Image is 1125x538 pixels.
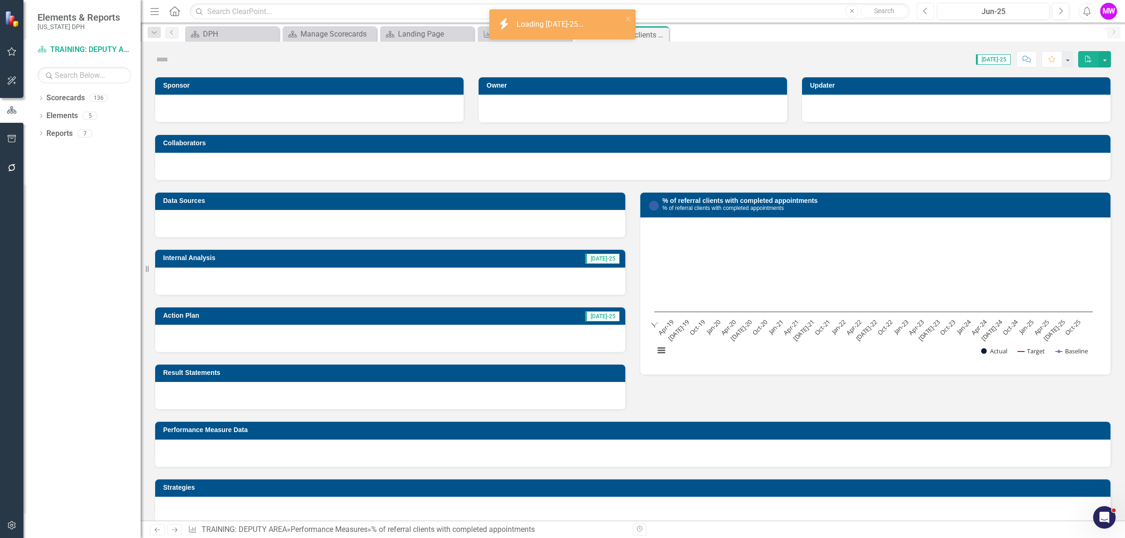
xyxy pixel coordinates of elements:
[791,318,816,343] text: [DATE]-21
[163,484,1106,491] h3: Strategies
[1056,347,1088,355] button: Show Baseline
[37,12,120,23] span: Elements & Reports
[940,6,1046,17] div: Jun-25
[662,197,817,204] a: % of referral clients with completed appointments
[781,318,800,336] text: Apr-21
[291,525,367,534] a: Performance Measures
[861,5,907,18] button: Search
[854,318,879,343] text: [DATE]-22
[82,112,97,120] div: 5
[719,318,738,336] text: Apr-20
[937,3,1050,20] button: Jun-25
[954,317,973,336] text: Jan-24
[625,13,632,24] button: close
[874,7,894,15] span: Search
[969,317,989,336] text: Apr-24
[844,318,863,336] text: Apr-22
[285,28,374,40] a: Manage Scorecards
[1001,317,1020,336] text: Oct-24
[480,28,569,40] a: Manage Elements
[187,28,277,40] a: DPH
[688,318,706,336] text: Oct-19
[90,94,108,102] div: 136
[37,45,131,55] a: TRAINING: DEPUTY AREA
[77,129,92,137] div: 7
[163,140,1106,147] h3: Collaborators
[37,67,131,83] input: Search Below...
[188,524,626,535] div: » »
[829,318,847,336] text: Jan-22
[648,200,660,211] img: No Information
[655,344,668,357] button: View chart menu, Chart
[1032,318,1051,336] text: Apr-25
[656,318,675,336] text: Apr-19
[649,318,660,329] text: J…
[371,525,535,534] div: % of referral clients with completed appointments
[37,23,120,30] small: [US_STATE] DPH
[382,28,472,40] a: Landing Page
[487,82,782,89] h3: Owner
[979,317,1005,343] text: [DATE]-24
[163,369,621,376] h3: Result Statements
[810,82,1106,89] h3: Updater
[650,224,1101,365] div: Chart. Highcharts interactive chart.
[876,318,894,336] text: Oct-22
[1018,347,1045,355] button: Show Target
[202,525,287,534] a: TRAINING: DEPUTY AREA
[300,28,374,40] div: Manage Scorecards
[907,318,926,336] text: Apr-23
[155,52,170,67] img: Not Defined
[203,28,277,40] div: DPH
[1042,318,1066,343] text: [DATE]-25
[916,318,941,343] text: [DATE]-23
[1100,3,1117,20] button: MW
[163,197,621,204] h3: Data Sources
[1064,318,1082,336] text: Oct-25
[704,318,722,336] text: Jan-20
[892,318,910,336] text: Jan-23
[938,318,957,336] text: Oct-23
[517,19,586,30] div: Loading [DATE]-25...
[163,426,1106,433] h3: Performance Measure Data
[1017,318,1035,336] text: Jan-25
[766,318,785,336] text: Jan-21
[729,318,754,343] text: [DATE]-20
[46,128,73,139] a: Reports
[981,347,1007,355] button: Show Actual
[163,82,459,89] h3: Sponsor
[46,111,78,121] a: Elements
[976,54,1011,65] span: [DATE]-25
[650,224,1097,365] svg: Interactive chart
[190,3,910,20] input: Search ClearPoint...
[666,318,691,343] text: [DATE]-19
[585,254,620,264] span: [DATE]-25
[662,205,784,211] small: % of referral clients with completed appointments
[398,28,472,40] div: Landing Page
[585,311,620,321] span: [DATE]-25
[750,318,769,336] text: Oct-20
[163,254,435,262] h3: Internal Analysis
[4,10,22,28] img: ClearPoint Strategy
[163,312,393,319] h3: Action Plan
[1093,506,1116,529] iframe: Intercom live chat
[813,318,832,336] text: Oct-21
[46,93,85,104] a: Scorecards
